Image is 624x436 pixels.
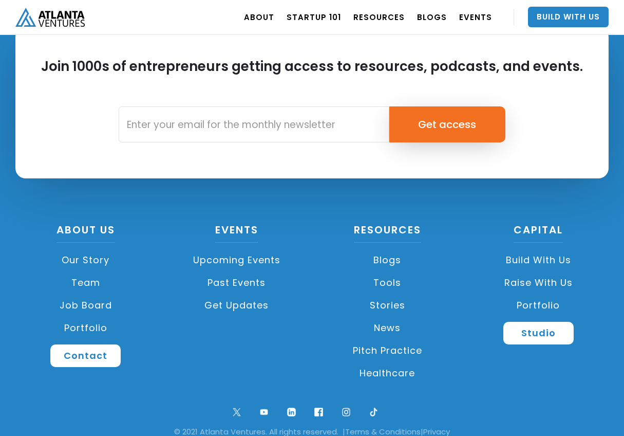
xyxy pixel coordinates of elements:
a: Contact [50,344,121,367]
a: Events [215,223,258,243]
a: Healthcare [317,362,458,385]
a: Job Board [15,294,156,317]
img: tik tok logo [367,405,381,419]
img: linkedin logo [285,405,298,419]
input: Enter your email for the monthly newsletter [119,106,389,142]
input: Get access [389,106,505,142]
a: Raise with Us [468,271,609,294]
a: Stories [317,294,458,317]
a: Our Story [15,249,156,271]
a: Startup 101 [287,3,341,31]
img: youtube symbol [257,405,271,419]
a: Portfolio [15,317,156,339]
a: Build With Us [528,7,609,27]
h2: Join 1000s of entrepreneurs getting access to resources, podcasts, and events. [41,58,583,94]
a: Tools [317,271,458,294]
a: CAPITAL [514,223,563,243]
a: RESOURCES [353,3,405,31]
a: Studio [503,322,574,344]
a: Blogs [317,249,458,271]
a: Portfolio [468,294,609,317]
a: News [317,317,458,339]
a: Team [15,271,156,294]
a: Resources [354,223,421,243]
a: About US [56,223,115,243]
a: ABOUT [244,3,274,31]
img: ig symbol [339,405,353,419]
a: BLOGS [417,3,447,31]
a: Pitch Practice [317,339,458,362]
a: Build with us [468,249,609,271]
a: Upcoming Events [166,249,307,271]
a: EVENTS [459,3,492,31]
img: facebook logo [312,405,326,419]
a: Get Updates [166,294,307,317]
form: Email Form [119,106,505,142]
a: Past Events [166,271,307,294]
